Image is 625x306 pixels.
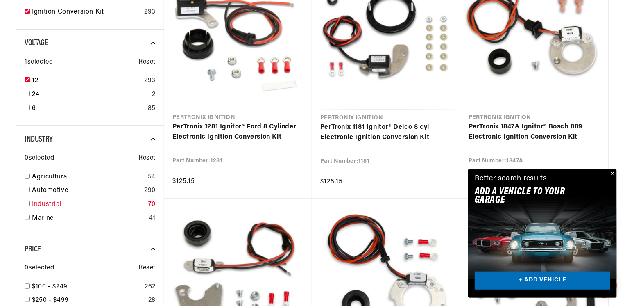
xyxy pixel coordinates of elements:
span: Reset [138,153,156,164]
span: Price [25,245,41,253]
a: Marine [32,213,146,224]
span: 0 selected [25,153,54,164]
span: Reset [138,57,156,68]
div: 262 [145,282,156,292]
a: Agricultural [32,172,145,183]
div: 54 [148,172,156,183]
span: Reset [138,263,156,274]
span: 0 selected [25,263,54,274]
a: Industrial [32,199,145,210]
a: + ADD VEHICLE [475,272,610,290]
div: Better search results [475,173,547,185]
div: 290 [144,185,156,196]
a: 6 [32,103,145,114]
div: 85 [148,103,156,114]
button: Close [607,169,617,179]
a: PerTronix 1847A Ignitor® Bosch 009 Electronic Ignition Conversion Kit [469,122,600,143]
a: Automotive [32,185,141,196]
div: 293 [144,75,156,86]
span: Industry [25,135,53,144]
div: 293 [144,7,156,18]
a: 12 [32,75,141,86]
div: 2 [152,89,156,100]
a: PerTronix 1281 Ignitor® Ford 8 Cylinder Electronic Ignition Conversion Kit [172,122,304,143]
span: Voltage [25,39,48,47]
h2: Add A VEHICLE to your garage [475,188,590,205]
div: 28 [148,295,156,306]
span: $100 - $249 [32,283,68,290]
a: Ignition Conversion Kit [32,7,141,18]
span: 1 selected [25,57,53,68]
a: 24 [32,89,149,100]
div: 70 [148,199,156,210]
span: $250 - $499 [32,297,69,304]
a: PerTronix 1181 Ignitor® Delco 8 cyl Electronic Ignition Conversion Kit [320,122,452,143]
div: 41 [149,213,156,224]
